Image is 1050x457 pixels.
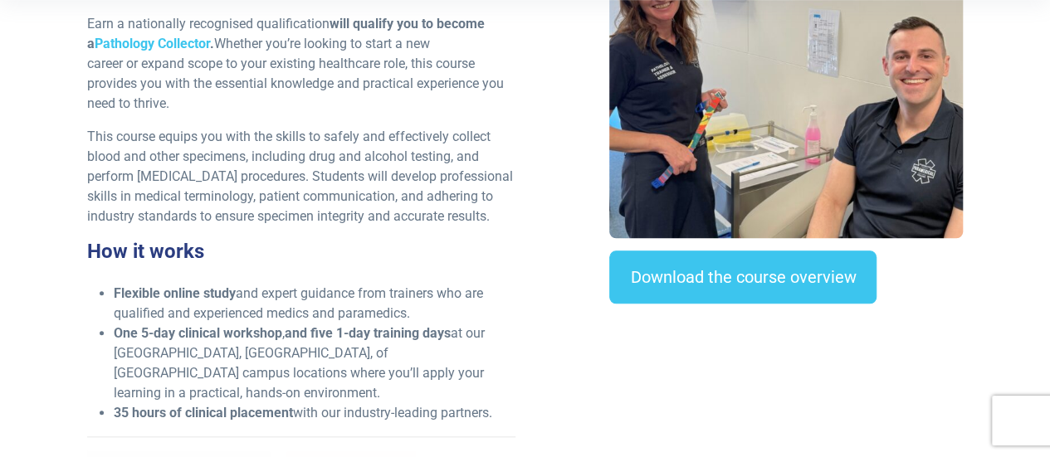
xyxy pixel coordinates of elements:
p: Earn a nationally recognised qualification Whether you’re looking to start a new career or expand... [87,14,515,114]
strong: and five 1-day training days [285,325,451,341]
strong: One 5-day clinical workshop [114,325,282,341]
li: , at our [GEOGRAPHIC_DATA], [GEOGRAPHIC_DATA], of [GEOGRAPHIC_DATA] campus locations where you’ll... [114,323,515,403]
strong: will qualify you to become a . [87,16,485,51]
strong: Flexible online study [114,285,236,301]
li: and expert guidance from trainers who are qualified and experienced medics and paramedics. [114,284,515,323]
iframe: EmbedSocial Universal Widget [609,337,963,437]
li: with our industry-leading partners. [114,403,515,423]
h3: How it works [87,240,515,264]
p: This course equips you with the skills to safely and effectively collect blood and other specimen... [87,127,515,226]
a: Download the course overview [609,250,877,304]
a: Pathology Collector [95,36,210,51]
